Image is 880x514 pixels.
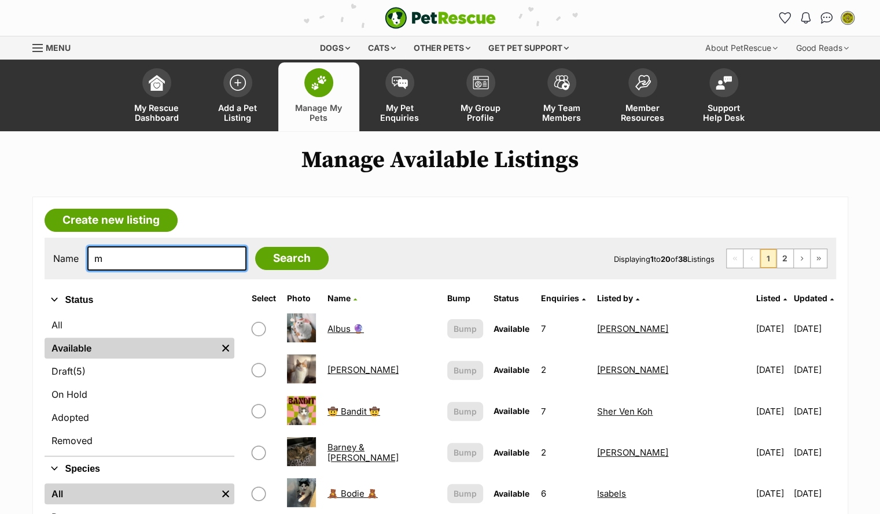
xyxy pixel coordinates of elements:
[385,7,496,29] a: PetRescue
[521,62,602,131] a: My Team Members
[45,293,234,308] button: Status
[650,254,654,264] strong: 1
[311,75,327,90] img: manage-my-pets-icon-02211641906a0b7f246fdf0571729dbe1e7629f14944591b6c1af311fb30b64b.svg
[392,76,408,89] img: pet-enquiries-icon-7e3ad2cf08bfb03b45e93fb7055b45f3efa6380592205ae92323e6603595dc1f.svg
[454,405,477,417] span: Bump
[454,364,477,376] span: Bump
[756,293,780,303] span: Listed
[801,12,810,24] img: notifications-46538b983faf8c2785f20acdc204bb7945ddae34d4c08c2a6579f10ce5e182be.svg
[494,489,529,498] span: Available
[494,448,529,457] span: Available
[794,391,835,431] td: [DATE]
[818,9,836,27] a: Conversations
[743,249,760,268] span: Previous page
[327,364,399,375] a: [PERSON_NAME]
[697,36,786,60] div: About PetRescue
[45,430,234,451] a: Removed
[45,461,234,476] button: Species
[661,254,671,264] strong: 20
[45,209,178,232] a: Create new listing
[327,323,364,334] a: Albus 🔮
[698,103,750,123] span: Support Help Desk
[554,75,570,90] img: team-members-icon-5396bd8760b3fe7c0b43da4ab00e1e3bb1a5d9ba89233759b79545d2d3fc5d0d.svg
[794,432,835,472] td: [DATE]
[597,364,668,375] a: [PERSON_NAME]
[794,309,835,349] td: [DATE]
[678,254,687,264] strong: 38
[46,43,71,53] span: Menu
[360,36,404,60] div: Cats
[45,361,234,382] a: Draft
[447,319,483,338] button: Bump
[480,36,577,60] div: Get pet support
[282,289,322,308] th: Photo
[489,289,535,308] th: Status
[776,9,857,27] ul: Account quick links
[597,293,639,303] a: Listed by
[443,289,488,308] th: Bump
[45,315,234,335] a: All
[385,7,496,29] img: logo-e224e6f780fb5917bec1dbf3a21bbac754714ae5b6737aabdf751b685950b380.svg
[597,488,626,499] a: Isabels
[536,474,591,513] td: 6
[820,12,833,24] img: chat-41dd97257d64d25036548639549fe6c8038ab92f7586957e7f3b1b290dea8141.svg
[536,309,591,349] td: 7
[842,12,853,24] img: Anita Hu profile pic
[455,103,507,123] span: My Group Profile
[794,293,827,303] span: Updated
[602,62,683,131] a: Member Resources
[788,36,857,60] div: Good Reads
[149,75,165,91] img: dashboard-icon-eb2f2d2d3e046f16d808141f083e7271f6b2e854fb5c12c21221c1fb7104beca.svg
[536,391,591,431] td: 7
[597,406,653,417] a: Sher Ven Koh
[473,76,489,90] img: group-profile-icon-3fa3cf56718a62981997c0bc7e787c4b2cf8bcc04b72c1350f741eb67cf2f40e.svg
[838,9,857,27] button: My account
[726,249,827,268] nav: Pagination
[440,62,521,131] a: My Group Profile
[374,103,426,123] span: My Pet Enquiries
[614,254,715,264] span: Displaying to of Listings
[45,483,217,504] a: All
[45,312,234,456] div: Status
[359,62,440,131] a: My Pet Enquiries
[327,406,380,417] a: 🤠 Bandit 🤠
[312,36,358,60] div: Dogs
[776,9,794,27] a: Favourites
[635,75,651,90] img: member-resources-icon-8e73f808a243e03378d46382f2149f9095a855e16c252ad45f914b54edf8863c.svg
[752,309,793,349] td: [DATE]
[541,293,586,303] a: Enquiries
[32,36,79,57] a: Menu
[716,76,732,90] img: help-desk-icon-fdf02630f3aa405de69fd3d07c3f3aa587a6932b1a1747fa1d2bba05be0121f9.svg
[45,338,217,358] a: Available
[752,432,793,472] td: [DATE]
[197,62,278,131] a: Add a Pet Listing
[777,249,793,268] a: Page 2
[794,293,834,303] a: Updated
[597,323,668,334] a: [PERSON_NAME]
[447,443,483,462] button: Bump
[797,9,815,27] button: Notifications
[53,253,79,264] label: Name
[230,75,246,91] img: add-pet-listing-icon-0afa8454b4691262ce3f59096e99ab1cd57d4a30225e0717b998d2c9b9846f56.svg
[287,478,316,507] img: 🧸 Bodie 🧸
[73,364,86,378] span: (5)
[794,474,835,513] td: [DATE]
[454,446,477,458] span: Bump
[131,103,183,123] span: My Rescue Dashboard
[794,350,835,390] td: [DATE]
[494,365,529,375] span: Available
[760,249,776,268] span: Page 1
[45,407,234,428] a: Adopted
[536,103,588,123] span: My Team Members
[752,350,793,390] td: [DATE]
[447,484,483,503] button: Bump
[597,293,633,303] span: Listed by
[617,103,669,123] span: Member Resources
[278,62,359,131] a: Manage My Pets
[536,432,591,472] td: 2
[327,293,357,303] a: Name
[494,406,529,416] span: Available
[327,442,399,463] a: Barney & [PERSON_NAME]
[541,293,579,303] span: translation missing: en.admin.listings.index.attributes.enquiries
[447,402,483,421] button: Bump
